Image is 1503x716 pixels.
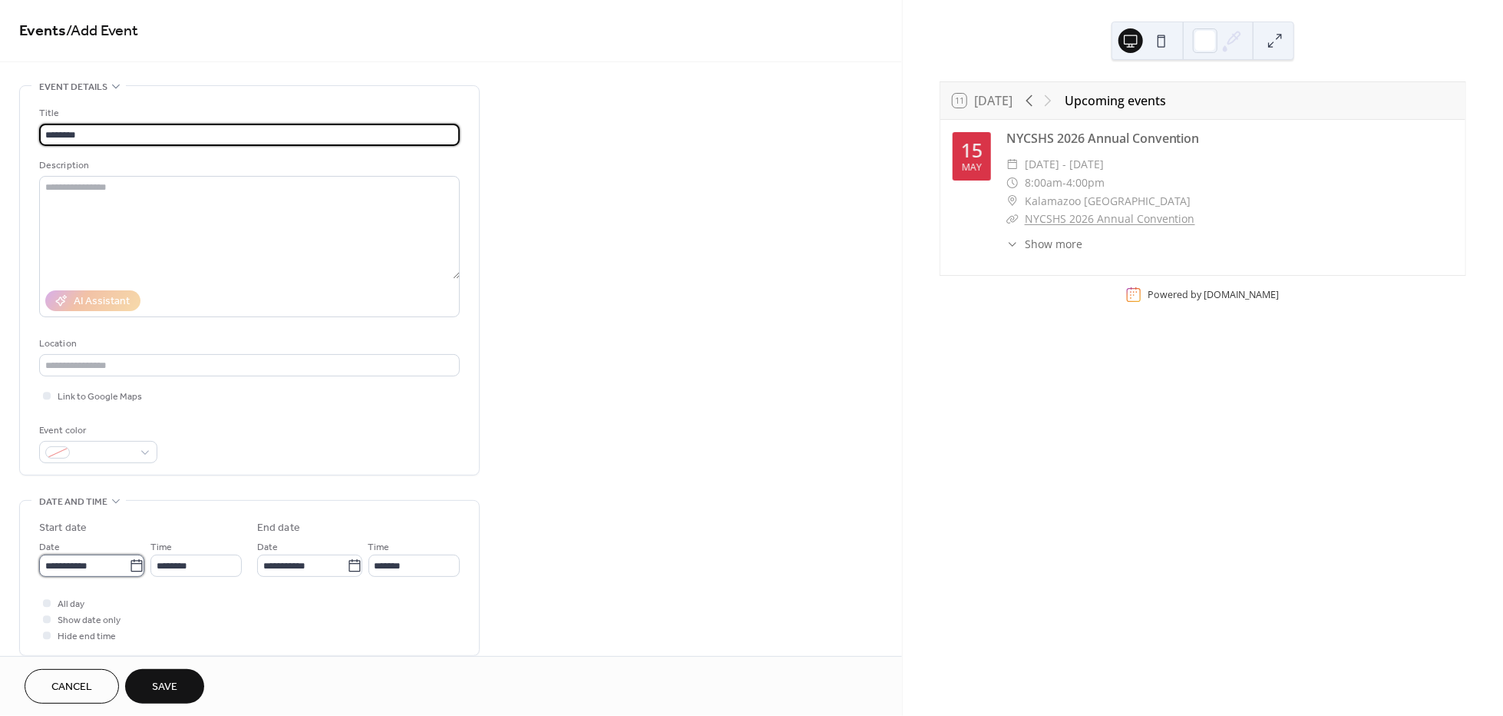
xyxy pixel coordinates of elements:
[1025,155,1104,174] span: [DATE] - [DATE]
[150,540,172,556] span: Time
[257,540,278,556] span: Date
[1006,155,1019,174] div: ​
[1006,236,1019,252] div: ​
[58,629,116,645] span: Hide end time
[1025,174,1062,192] span: 8:00am
[1062,174,1066,192] span: -
[152,680,177,696] span: Save
[51,680,92,696] span: Cancel
[58,597,84,613] span: All day
[1204,288,1279,301] a: [DOMAIN_NAME]
[1025,192,1191,210] span: Kalamazoo [GEOGRAPHIC_DATA]
[1006,192,1019,210] div: ​
[39,336,457,352] div: Location
[257,520,300,536] div: End date
[58,389,142,406] span: Link to Google Maps
[1006,210,1019,228] div: ​
[19,17,66,47] a: Events
[961,141,983,160] div: 15
[1006,130,1200,147] a: NYCSHS 2026 Annual Convention
[1148,288,1279,301] div: Powered by
[1006,236,1082,252] button: ​Show more
[962,163,982,173] div: May
[1025,236,1082,252] span: Show more
[39,494,107,510] span: Date and time
[39,157,457,174] div: Description
[39,540,60,556] span: Date
[39,105,457,121] div: Title
[39,520,87,536] div: Start date
[39,423,154,439] div: Event color
[66,17,138,47] span: / Add Event
[1006,174,1019,192] div: ​
[125,669,204,704] button: Save
[58,613,121,629] span: Show date only
[1065,91,1166,110] div: Upcoming events
[1025,211,1195,226] a: NYCSHS 2026 Annual Convention
[368,540,390,556] span: Time
[1066,174,1105,192] span: 4:00pm
[39,79,107,95] span: Event details
[25,669,119,704] button: Cancel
